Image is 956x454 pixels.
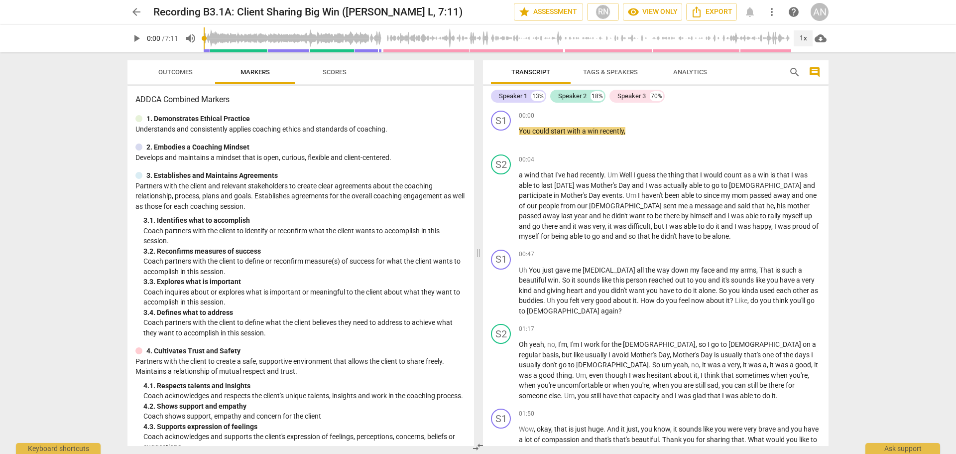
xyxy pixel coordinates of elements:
[696,191,704,199] span: to
[756,266,759,274] span: ,
[792,222,812,230] span: proud
[791,171,795,179] span: I
[240,68,270,76] span: Markers
[815,32,827,44] span: cloud_download
[649,181,663,189] span: was
[719,287,728,295] span: So
[589,202,663,210] span: [DEMOGRAPHIC_DATA]
[185,32,197,44] span: volume_up
[657,171,668,179] span: the
[567,287,585,295] span: heart
[583,266,637,274] span: [MEDICAL_DATA]
[704,181,712,189] span: to
[661,232,679,240] span: didn't
[529,266,542,274] span: You
[626,191,638,199] span: Filler word
[760,212,768,220] span: to
[665,191,681,199] span: been
[657,266,671,274] span: way
[659,287,676,295] span: have
[583,68,638,76] span: Tags & Speakers
[611,287,629,295] span: didn't
[554,191,561,199] span: in
[811,3,829,21] button: AN
[491,154,511,174] div: Change speaker
[652,232,661,240] span: he
[671,266,690,274] span: down
[491,250,511,270] div: Change speaker
[143,256,466,277] p: Coach partners with the client to define or reconfirm measure(s) of success for what the client w...
[804,212,812,220] span: up
[587,3,619,21] button: RN
[585,287,598,295] span: and
[734,222,738,230] span: I
[554,181,576,189] span: [DATE]
[798,266,802,274] span: a
[664,212,681,220] span: there
[686,3,737,21] button: Export
[574,212,589,220] span: year
[519,181,533,189] span: able
[729,232,731,240] span: .
[626,276,649,284] span: person
[714,212,727,220] span: and
[541,181,554,189] span: last
[732,191,749,199] span: mom
[728,287,741,295] span: you
[654,222,666,230] span: but
[805,191,817,199] span: one
[591,181,618,189] span: Mother's
[638,191,641,199] span: I
[679,232,695,240] span: have
[777,171,791,179] span: that
[519,232,541,240] span: myself
[561,191,589,199] span: Mother's
[607,171,619,179] span: Filler word
[770,171,777,179] span: is
[601,276,613,284] span: like
[127,29,145,47] button: Play
[158,68,193,76] span: Outcomes
[796,276,802,284] span: a
[695,202,724,210] span: message
[641,191,665,199] span: haven't
[541,232,551,240] span: for
[519,297,543,304] span: buddies
[519,287,533,295] span: kind
[135,181,466,212] p: Partners with the client and relevant stakeholders to create clear agreements about the coaching ...
[721,181,729,189] span: to
[738,222,752,230] span: was
[785,3,803,21] a: Help
[543,297,547,304] span: .
[811,287,818,295] span: as
[601,232,615,240] span: and
[721,276,731,284] span: it's
[519,127,532,135] span: You
[561,212,574,220] span: last
[752,202,766,210] span: that
[628,232,637,240] span: so
[684,222,698,230] span: able
[143,277,466,287] div: 3. 3. Explores what is important
[727,212,731,220] span: I
[561,202,577,210] span: from
[646,287,659,295] span: you
[730,297,735,304] span: ?
[613,276,626,284] span: this
[712,232,729,240] span: alone
[143,226,466,246] p: Coach partners with the client to identify or reconfirm what the client wants to accomplish in th...
[518,6,579,18] span: Assessment
[655,212,664,220] span: be
[637,171,657,179] span: guess
[130,6,142,18] span: arrow_back
[724,171,743,179] span: count
[558,91,587,101] div: Speaker 2
[679,297,691,304] span: feel
[760,287,776,295] span: used
[651,222,654,230] span: ,
[627,6,678,18] span: View only
[547,287,567,295] span: giving
[773,191,792,199] span: away
[611,212,629,220] span: didn't
[511,68,550,76] span: Transcript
